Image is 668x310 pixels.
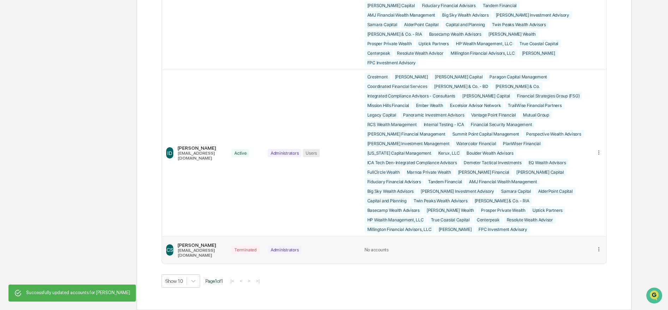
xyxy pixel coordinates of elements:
div: FPC Investment Advisory [476,225,530,233]
span: Preclearance [14,89,46,96]
div: [EMAIL_ADDRESS][DOMAIN_NAME] [177,151,223,161]
div: [PERSON_NAME] Financial Management [365,130,448,138]
div: [PERSON_NAME] & Co. - BD [431,82,491,90]
div: [PERSON_NAME] Capital [432,73,485,81]
iframe: Open customer support [645,287,664,306]
div: Samara Capital [498,187,534,195]
div: HP Wealth Management, LLC [453,40,515,48]
div: [PERSON_NAME] [392,73,431,81]
div: Vantage Point Financial [468,111,518,119]
div: 🖐️ [7,90,13,95]
div: Uptick Partners [416,40,451,48]
span: ID [167,150,172,156]
div: [PERSON_NAME] Investment Management [365,139,452,148]
div: Paragon Capital Management [487,73,550,81]
div: Resolute Wealth Advisor [394,49,446,57]
p: How can we help? [7,15,128,26]
a: 🗄️Attestations [48,86,90,99]
div: [PERSON_NAME] Investment Advisory [493,11,572,19]
div: [EMAIL_ADDRESS][DOMAIN_NAME] [177,248,223,258]
div: Centerpeak [474,216,502,224]
div: EQ Wealth Advisors [526,159,569,167]
div: Coordinated Financial Services [365,82,430,90]
div: [PERSON_NAME] [177,242,223,248]
div: Crestmont [365,73,391,81]
div: Financial Strategies Group (FSG) [514,92,582,100]
div: Capital and Planning [365,197,409,205]
div: True Coastal Capital [517,40,561,48]
div: Big Sky Wealth Advisors [365,187,416,195]
div: [US_STATE] Capital Management [365,149,434,157]
div: Panoramic Investment Advisors [400,111,467,119]
div: 🔎 [7,103,13,109]
button: Start new chat [120,56,128,65]
div: Millington Financial Advisors, LLC [448,49,518,57]
div: Samara Capital [365,20,400,29]
div: Boulder Wealth Advisors [464,149,516,157]
div: Prosper Private Wealth [478,206,528,214]
div: FullCircle Wealth [365,168,403,176]
div: Demeter Tactical Investments [461,159,524,167]
div: Big Sky Wealth Advisors [439,11,491,19]
div: Centerpeak [365,49,393,57]
span: Pylon [70,120,85,125]
div: True Coastal Capital [428,216,473,224]
div: Users [303,149,320,157]
div: [PERSON_NAME] [177,145,223,151]
span: Page 1 of 1 [205,278,223,284]
div: No accounts [365,247,587,252]
div: [PERSON_NAME] Wealth [486,30,538,38]
div: PlanWiser Financial [500,139,543,148]
span: Attestations [58,89,88,96]
div: Millington Financial Advisors, LLC [365,225,434,233]
div: RCS Wealth Management [365,120,420,129]
div: Active [231,149,249,157]
div: Prosper Private Wealth [365,40,415,48]
div: AlderPoint Capital [401,20,441,29]
div: AMJ Financial Wealth Management [365,11,438,19]
div: Financial Security Management [468,120,535,129]
div: [PERSON_NAME] Capital [365,1,418,10]
div: Mutual Group [520,111,552,119]
a: 🔎Data Lookup [4,100,47,112]
div: [PERSON_NAME] Investment Advisory [418,187,497,195]
div: Integrated Compliance Advisors - Consultants [365,92,458,100]
span: Data Lookup [14,102,44,109]
div: Administrators [268,149,302,157]
div: Terminated [231,246,259,254]
div: Marnoa Private Wealth [404,168,454,176]
div: Administrators [268,246,302,254]
div: Tandem Financial [480,1,519,10]
div: [PERSON_NAME] & Co. [493,82,542,90]
div: Fiduciary Financial Advisors [419,1,479,10]
div: ICA Tech Den-Integrated Compliance Advisors [365,159,460,167]
a: Powered byPylon [50,119,85,125]
div: Twin Peaks Wealth Advisors [489,20,549,29]
div: Uptick Partners [530,206,565,214]
div: AMJ Financial Wealth Management [466,178,540,186]
div: [PERSON_NAME] & Co. - RIA [472,197,532,205]
div: Summit Point Capital Management [450,130,522,138]
div: [PERSON_NAME] & Co. - RIA [365,30,425,38]
div: Excelsior Advisor Network [447,101,504,109]
div: Internal Testing - ICA [421,120,467,129]
div: [PERSON_NAME] [436,225,475,233]
div: Successfully updated accounts for [PERSON_NAME] [26,287,130,299]
img: 1746055101610-c473b297-6a78-478c-a979-82029cc54cd1 [7,54,20,67]
input: Clear [18,32,116,40]
div: [PERSON_NAME] [519,49,558,57]
div: HP Wealth Management, LLC [365,216,427,224]
button: < [237,278,245,284]
div: Fiduciary Financial Advisors [365,178,424,186]
div: 🗄️ [51,90,57,95]
div: [PERSON_NAME] Wealth [424,206,477,214]
div: Legacy Capital [365,111,399,119]
div: We're available if you need us! [24,61,89,67]
div: Resolute Wealth Advisor [504,216,556,224]
div: Capital and Planning [443,20,488,29]
div: Kerux, LLC [435,149,463,157]
div: FPC Investment Advisory [365,59,419,67]
button: |< [228,278,236,284]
